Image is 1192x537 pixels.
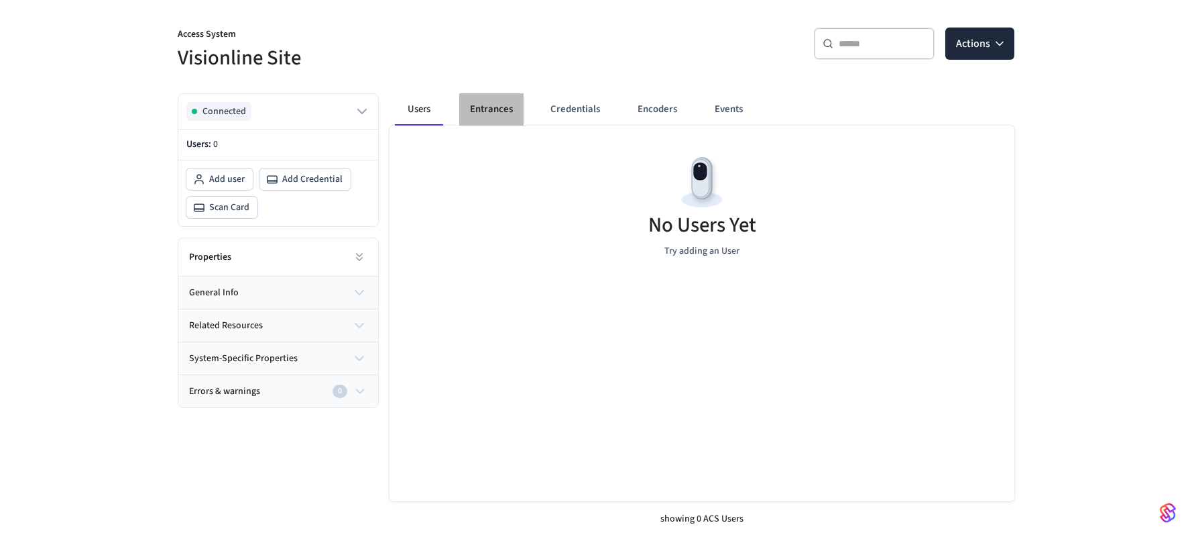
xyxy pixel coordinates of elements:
span: Add user [209,173,245,186]
button: Errors & warnings0 [178,375,378,407]
span: Errors & warnings [189,385,260,399]
button: Credentials [540,93,611,126]
button: system-specific properties [178,342,378,375]
button: Add Credential [259,168,351,190]
span: Add Credential [282,173,343,186]
button: Entrances [459,93,524,126]
span: general info [189,286,239,300]
button: Add user [186,168,253,190]
button: Events [704,93,754,126]
button: Encoders [627,93,688,126]
button: Users [395,93,443,126]
span: 0 [213,138,218,151]
img: SeamLogoGradient.69752ec5.svg [1160,502,1176,524]
button: general info [178,277,378,309]
button: Scan Card [186,197,257,218]
button: Actions [945,28,1014,60]
h2: Properties [189,250,231,264]
img: Devices Empty State [672,152,732,213]
div: showing 0 ACS Users [390,501,1014,537]
span: Scan Card [209,201,249,214]
span: system-specific properties [189,352,298,366]
span: Connected [202,105,246,118]
h5: Visionline Site [178,44,588,72]
div: 0 [333,385,347,398]
button: related resources [178,309,378,342]
p: Try adding an User [664,244,739,258]
h5: No Users Yet [648,211,756,239]
span: related resources [189,319,263,333]
button: Connected [186,102,370,121]
p: Access System [178,28,588,44]
p: Users: [186,138,370,152]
